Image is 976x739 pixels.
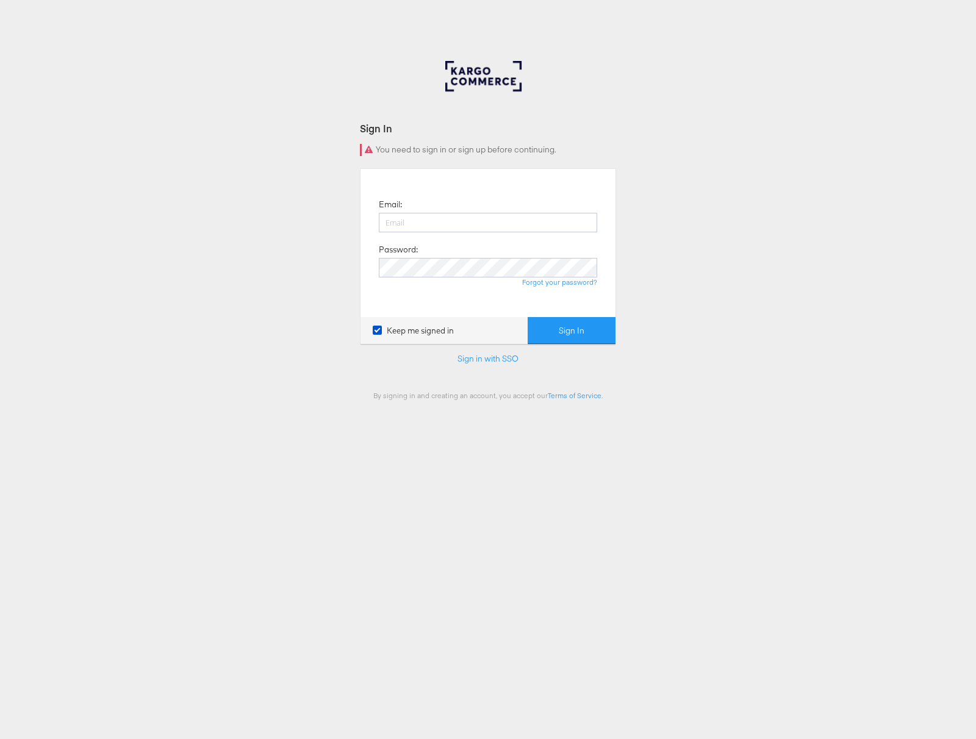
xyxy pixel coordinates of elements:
label: Keep me signed in [373,325,454,337]
a: Terms of Service [548,391,601,400]
div: You need to sign in or sign up before continuing. [360,144,616,156]
input: Email [379,213,597,232]
a: Sign in with SSO [457,353,518,364]
label: Email: [379,199,402,210]
a: Forgot your password? [522,277,597,287]
div: Sign In [360,121,616,135]
div: By signing in and creating an account, you accept our . [360,391,616,400]
button: Sign In [528,317,615,345]
label: Password: [379,244,418,255]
